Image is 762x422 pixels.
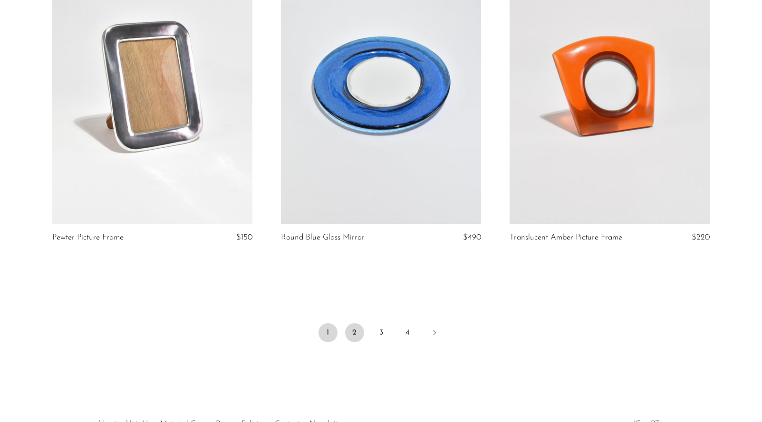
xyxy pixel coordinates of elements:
[372,323,391,342] a: 3
[463,233,481,241] span: $490
[510,233,622,242] a: Translucent Amber Picture Frame
[425,323,444,344] a: Next
[236,233,252,241] span: $150
[692,233,710,241] span: $220
[345,323,364,342] a: 2
[318,323,338,342] span: 1
[281,233,365,242] a: Round Blue Glass Mirror
[52,233,124,242] a: Pewter Picture Frame
[398,323,417,342] a: 4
